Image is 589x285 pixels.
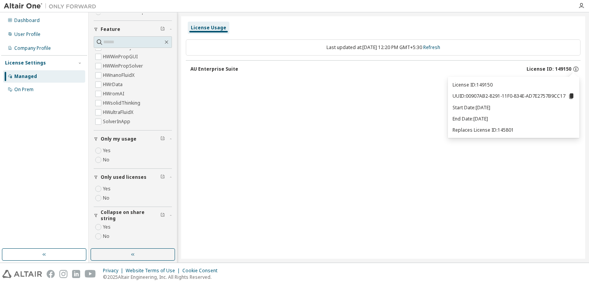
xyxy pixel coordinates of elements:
label: No [103,232,111,241]
span: License ID: 149150 [527,66,571,72]
img: instagram.svg [59,270,67,278]
div: Privacy [103,268,126,274]
div: User Profile [14,31,40,37]
span: Clear filter [160,174,165,180]
button: Collapse on share string [94,207,172,224]
p: Replaces License ID: 145801 [453,127,575,133]
img: altair_logo.svg [2,270,42,278]
span: Collapse on share string [101,209,160,222]
label: HWWinPropSolver [103,61,145,71]
label: HWnanoFluidX [103,71,136,80]
label: Yes [103,222,112,232]
span: Clear filter [160,26,165,32]
img: youtube.svg [85,270,96,278]
img: facebook.svg [47,270,55,278]
a: Refresh [423,44,440,51]
img: linkedin.svg [72,270,80,278]
label: HWultraFluidX [103,108,135,117]
button: Feature [94,21,172,38]
div: License Usage [191,25,226,31]
div: On Prem [14,87,34,93]
label: HWsolidThinking [103,98,142,108]
span: Only used licenses [101,174,146,180]
button: Only my usage [94,131,172,148]
div: Cookie Consent [182,268,222,274]
div: Website Terms of Use [126,268,182,274]
div: Dashboard [14,17,40,24]
span: Clear filter [160,212,165,219]
label: No [103,193,111,203]
label: No [103,155,111,165]
button: Only used licenses [94,169,172,186]
label: Yes [103,146,112,155]
div: Last updated at: [DATE] 12:20 PM GMT+5:30 [186,39,581,56]
img: Altair One [4,2,100,10]
label: HWrData [103,80,124,89]
label: SolverInApp [103,117,132,126]
div: Managed [14,73,37,80]
div: License Settings [5,60,46,66]
p: End Date: [DATE] [453,115,575,122]
div: Company Profile [14,45,51,51]
p: UUID: 00907AB2-8291-11F0-834E-AD7E2757B9CC17 [453,93,575,100]
label: HWWinPropGUI [103,52,139,61]
p: © 2025 Altair Engineering, Inc. All Rights Reserved. [103,274,222,280]
label: HWromAI [103,89,126,98]
span: Feature [101,26,120,32]
span: Only my usage [101,136,136,142]
div: AU Enterprise Suite [190,66,238,72]
label: Yes [103,184,112,193]
span: Clear filter [160,136,165,142]
p: License ID: 149150 [453,81,575,88]
p: Start Date: [DATE] [453,104,575,111]
button: AU Enterprise SuiteLicense ID: 149150 [190,61,581,78]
